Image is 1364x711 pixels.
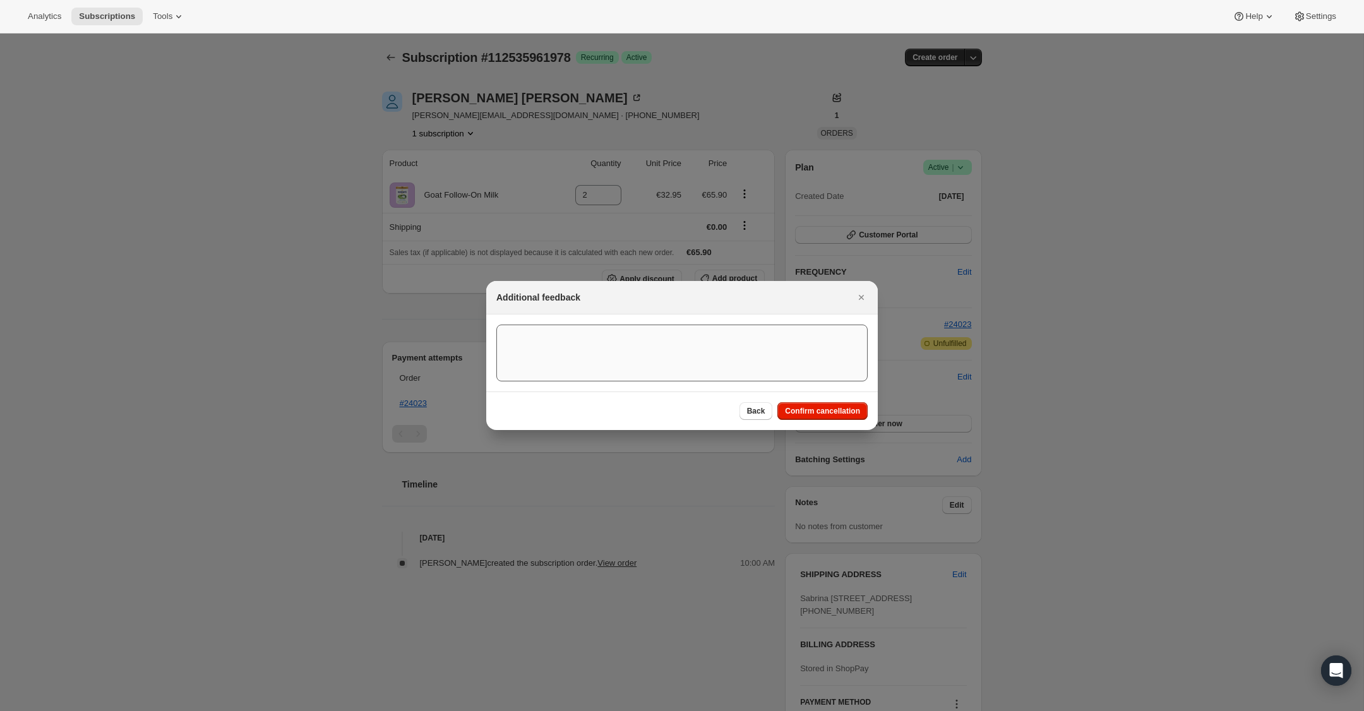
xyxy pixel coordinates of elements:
[496,291,580,304] h2: Additional feedback
[747,406,765,416] span: Back
[739,402,773,420] button: Back
[1306,11,1336,21] span: Settings
[785,406,860,416] span: Confirm cancellation
[28,11,61,21] span: Analytics
[1225,8,1283,25] button: Help
[20,8,69,25] button: Analytics
[71,8,143,25] button: Subscriptions
[153,11,172,21] span: Tools
[79,11,135,21] span: Subscriptions
[1321,655,1351,686] div: Open Intercom Messenger
[853,289,870,306] button: Close
[777,402,868,420] button: Confirm cancellation
[145,8,193,25] button: Tools
[1245,11,1262,21] span: Help
[1286,8,1344,25] button: Settings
